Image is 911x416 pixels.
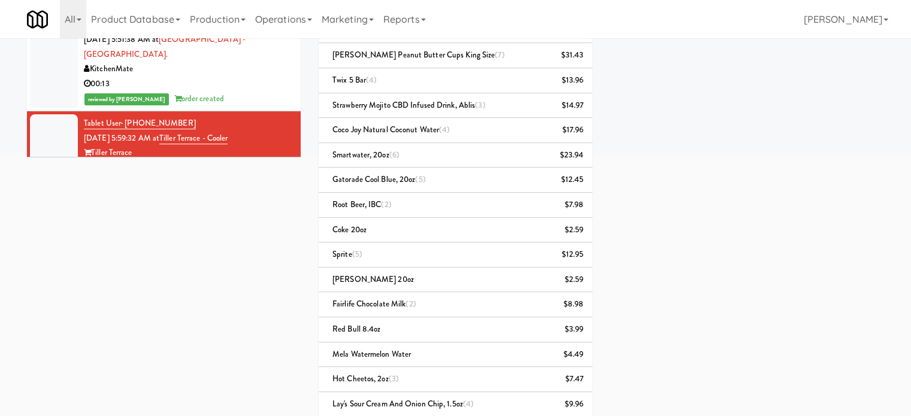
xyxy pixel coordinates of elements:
[27,9,48,30] img: Micromart
[405,298,416,309] span: (2)
[565,198,584,212] div: $7.98
[332,274,414,285] span: [PERSON_NAME] 20oz
[564,347,584,362] div: $4.49
[121,117,196,129] span: · [PHONE_NUMBER]
[332,174,426,185] span: Gatorade Cool Blue, 20oz
[495,49,504,60] span: (7)
[84,34,246,60] a: [GEOGRAPHIC_DATA] - [GEOGRAPHIC_DATA].
[332,248,362,260] span: Sprite
[332,199,392,210] span: Root Beer, IBC
[565,322,584,337] div: $3.99
[561,98,583,113] div: $14.97
[27,13,301,112] li: Tablet User· [PHONE_NUMBER][DATE] 5:51:38 AM at[GEOGRAPHIC_DATA] - [GEOGRAPHIC_DATA].KitchenMate0...
[84,34,159,45] span: [DATE] 5:51:38 AM at
[174,93,224,104] span: order created
[332,323,380,335] span: Red Bull 8.4oz
[565,272,584,287] div: $2.59
[389,373,399,384] span: (3)
[332,224,367,235] span: Coke 20oz
[84,117,196,129] a: Tablet User· [PHONE_NUMBER]
[84,77,292,92] div: 00:13
[565,372,584,387] div: $7.47
[332,74,377,86] span: Twix 5 Bar
[159,132,228,144] a: Tiller Terrace - Cooler
[332,398,474,409] span: Lay's Sour Cream and Onion Chip, 1.5oz
[84,132,159,144] span: [DATE] 5:59:32 AM at
[475,99,485,111] span: (3)
[564,297,584,312] div: $8.98
[332,298,416,309] span: Fairlife Chocolate Milk
[561,73,583,88] div: $13.96
[415,174,425,185] span: (5)
[84,93,169,105] span: reviewed by [PERSON_NAME]
[366,74,377,86] span: (4)
[332,373,399,384] span: Hot Cheetos, 2oz
[439,124,450,135] span: (4)
[332,124,450,135] span: Coco Joy Natural Coconut Water
[27,111,301,210] li: Tablet User· [PHONE_NUMBER][DATE] 5:59:32 AM atTiller Terrace - CoolerTiller Terrace[PERSON_NAME]...
[332,99,486,111] span: Strawberry Mojito CBD Infused Drink, Ablis
[381,199,391,210] span: (2)
[559,148,583,163] div: $23.94
[352,248,362,260] span: (5)
[332,348,411,360] span: Mela Watermelon Water
[562,123,583,138] div: $17.96
[463,398,474,409] span: (4)
[565,397,584,412] div: $9.96
[561,48,583,63] div: $31.43
[332,149,399,160] span: Smartwater, 20oz
[561,247,583,262] div: $12.95
[565,223,584,238] div: $2.59
[84,145,292,160] div: Tiller Terrace
[84,62,292,77] div: KitchenMate
[332,49,505,60] span: [PERSON_NAME] Peanut Butter Cups King Size
[561,172,583,187] div: $12.45
[389,149,399,160] span: (6)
